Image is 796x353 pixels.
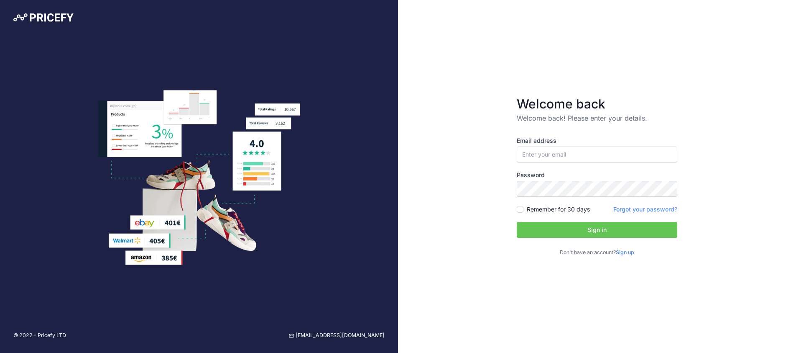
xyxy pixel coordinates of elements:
[517,113,677,123] p: Welcome back! Please enter your details.
[289,332,385,340] a: [EMAIL_ADDRESS][DOMAIN_NAME]
[517,249,677,257] p: Don't have an account?
[527,205,590,214] label: Remember for 30 days
[13,13,74,22] img: Pricefy
[517,222,677,238] button: Sign in
[616,249,634,255] a: Sign up
[13,332,66,340] p: © 2022 - Pricefy LTD
[517,171,677,179] label: Password
[517,96,677,111] h3: Welcome back
[517,137,677,145] label: Email address
[613,206,677,213] a: Forgot your password?
[517,147,677,162] input: Enter your email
